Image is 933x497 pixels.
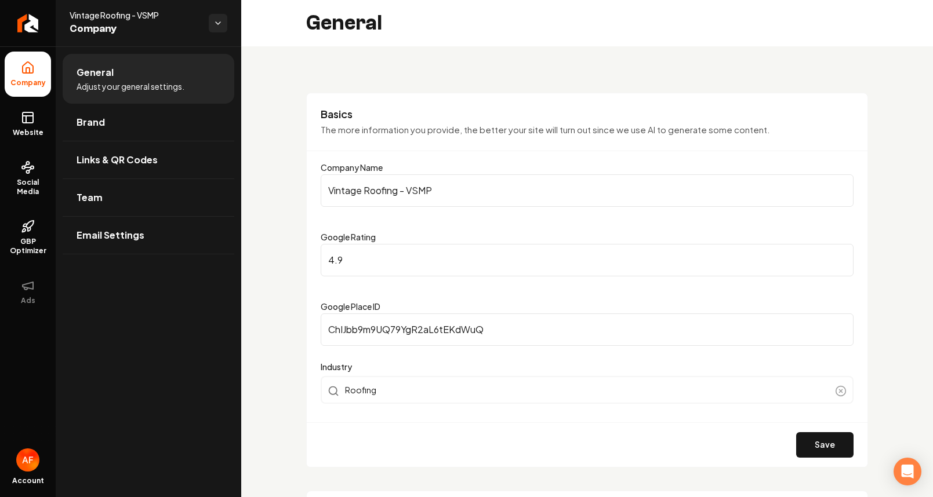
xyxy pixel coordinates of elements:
[70,21,199,37] span: Company
[321,244,854,276] input: Google Rating
[321,162,383,173] label: Company Name
[321,107,854,121] h3: Basics
[16,448,39,472] img: Avan Fahimi
[77,81,184,92] span: Adjust your general settings.
[306,12,382,35] h2: General
[5,237,51,255] span: GBP Optimizer
[16,448,39,472] button: Open user button
[6,78,50,87] span: Company
[321,313,854,346] input: Google Place ID
[894,458,921,485] div: Open Intercom Messenger
[77,191,103,204] span: Team
[16,296,40,305] span: Ads
[8,128,48,137] span: Website
[321,174,854,207] input: Company Name
[70,9,199,21] span: Vintage Roofing - VSMP
[63,104,234,141] a: Brand
[5,269,51,315] button: Ads
[17,14,39,32] img: Rebolt Logo
[77,228,144,242] span: Email Settings
[321,360,854,374] label: Industry
[796,432,854,458] button: Save
[63,217,234,254] a: Email Settings
[5,178,51,196] span: Social Media
[5,210,51,265] a: GBP Optimizer
[321,123,854,137] p: The more information you provide, the better your site will turn out since we use AI to generate ...
[77,153,158,167] span: Links & QR Codes
[63,141,234,178] a: Links & QR Codes
[12,476,44,485] span: Account
[5,101,51,147] a: Website
[77,115,105,129] span: Brand
[321,301,380,312] label: Google Place ID
[5,151,51,206] a: Social Media
[77,65,114,79] span: General
[63,179,234,216] a: Team
[321,232,376,242] label: Google Rating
